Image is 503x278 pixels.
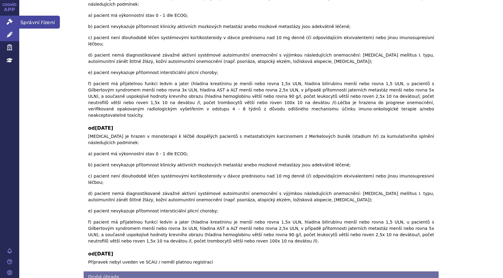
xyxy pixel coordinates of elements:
span: [DATE] [95,125,113,131]
b: od [88,125,434,132]
span: [DATE] [95,251,113,257]
span: Správní řízení [19,16,60,28]
p: Přípravek nebyl uveden ve SCAU / neměl platnou registraci [88,259,434,265]
p: [MEDICAL_DATA] je hrazen v monoterapii k léčbě dospělých pacientů s metastatickým karcinomem z Me... [88,133,434,244]
b: od [88,250,434,258]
